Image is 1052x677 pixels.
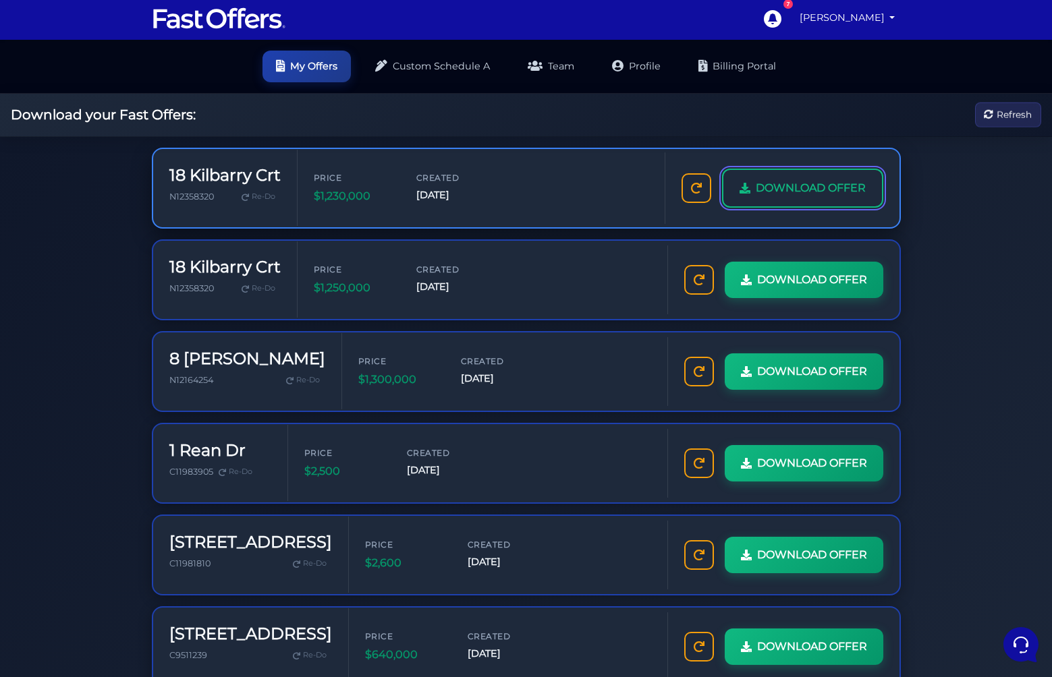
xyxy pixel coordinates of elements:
h3: 1 Rean Dr [169,441,258,461]
a: Re-Do [287,555,332,572]
span: Created [416,263,497,276]
button: Home [11,433,94,464]
a: DOWNLOAD OFFER [725,262,883,298]
span: DOWNLOAD OFFER [756,179,866,197]
span: Refresh [997,107,1032,122]
a: DOWNLOAD OFFER [725,537,883,573]
span: $1,250,000 [314,279,395,297]
a: Billing Portal [685,51,790,82]
a: Profile [599,51,674,82]
span: Price [314,263,395,276]
a: DOWNLOAD OFFER [725,628,883,665]
button: Help [176,433,259,464]
a: [PERSON_NAME] [794,5,901,31]
span: Created [416,171,497,184]
p: Help [209,452,227,464]
span: Price [358,355,439,367]
a: Re-Do [213,463,258,481]
span: DOWNLOAD OFFER [757,271,867,289]
span: [DATE] [461,371,542,386]
span: [DATE] [416,279,497,295]
p: Home [40,452,63,464]
span: $1,300,000 [358,371,439,388]
a: See all [218,76,248,86]
span: Created [461,355,542,367]
h3: 8 [PERSON_NAME] [169,349,325,369]
span: DOWNLOAD OFFER [757,546,867,564]
a: My Offers [262,51,351,82]
span: Re-Do [252,191,275,203]
span: [DATE] [416,187,497,203]
span: N12358320 [169,192,214,202]
span: Re-Do [296,374,320,386]
h3: 18 Kilbarry Crt [169,258,281,277]
a: Team [514,51,588,82]
span: N12164254 [169,375,213,385]
a: DOWNLOAD OFFER [725,353,883,390]
span: Price [304,446,385,459]
span: [DATE] [468,554,549,570]
h3: [STREET_ADDRESS] [169,533,332,552]
button: Start a Conversation [22,135,248,162]
a: DOWNLOAD OFFER [722,169,883,208]
a: Re-Do [236,280,281,297]
img: dark [43,97,70,124]
button: Refresh [975,102,1041,127]
a: Re-Do [287,647,332,664]
span: C11981810 [169,558,211,568]
span: $2,500 [304,463,385,480]
span: C9511239 [169,650,207,660]
a: Open Help Center [168,189,248,200]
span: $2,600 [365,554,446,572]
span: $640,000 [365,646,446,664]
a: Custom Schedule A [362,51,503,82]
span: Created [407,446,488,459]
a: 7 [756,3,787,34]
button: Messages [94,433,177,464]
span: [DATE] [468,646,549,661]
span: Your Conversations [22,76,109,86]
span: [DATE] [407,463,488,478]
input: Search for an Article... [30,218,221,231]
h2: Hello [PERSON_NAME] 👋 [11,11,227,54]
iframe: Customerly Messenger Launcher [1001,624,1041,665]
span: $1,230,000 [314,187,395,205]
span: Start a Conversation [97,143,189,154]
span: Created [468,538,549,551]
img: dark [22,97,49,124]
h2: Download your Fast Offers: [11,107,196,123]
span: DOWNLOAD OFFER [757,363,867,380]
span: Created [468,630,549,643]
a: Re-Do [236,188,281,206]
span: DOWNLOAD OFFER [757,454,867,472]
span: C11983905 [169,467,213,477]
h3: 18 Kilbarry Crt [169,166,281,185]
h3: [STREET_ADDRESS] [169,624,332,644]
span: DOWNLOAD OFFER [757,638,867,655]
span: Re-Do [229,466,252,478]
span: Find an Answer [22,189,92,200]
span: Re-Do [303,649,327,661]
a: Re-Do [281,372,325,389]
p: Messages [116,452,155,464]
span: Re-Do [303,558,327,570]
span: Re-Do [252,283,275,295]
span: Price [314,171,395,184]
span: N12358320 [169,283,214,293]
span: Price [365,630,446,643]
span: Price [365,538,446,551]
a: DOWNLOAD OFFER [725,445,883,481]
